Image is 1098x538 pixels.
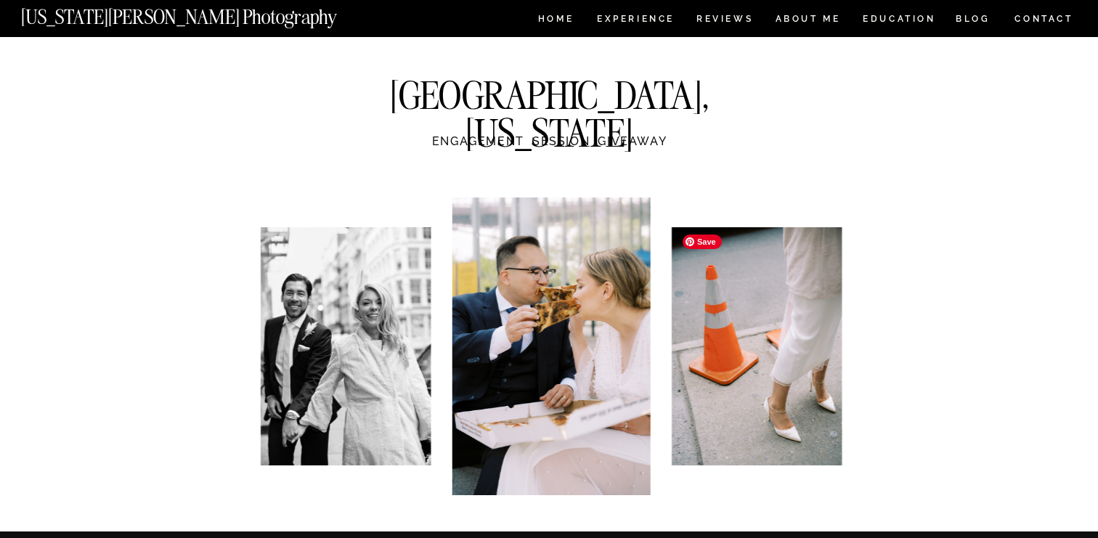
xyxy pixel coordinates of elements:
[535,15,577,27] a: HOME
[597,15,673,27] a: Experience
[1014,11,1074,27] a: CONTACT
[861,15,938,27] a: EDUCATION
[683,235,722,249] span: Save
[956,15,991,27] a: BLOG
[363,76,736,116] h1: [GEOGRAPHIC_DATA], [US_STATE]
[696,15,751,27] a: REVIEWS
[775,15,841,27] a: ABOUT ME
[177,136,922,160] h1: Engagement Session Giveaway
[21,7,386,20] a: [US_STATE][PERSON_NAME] Photography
